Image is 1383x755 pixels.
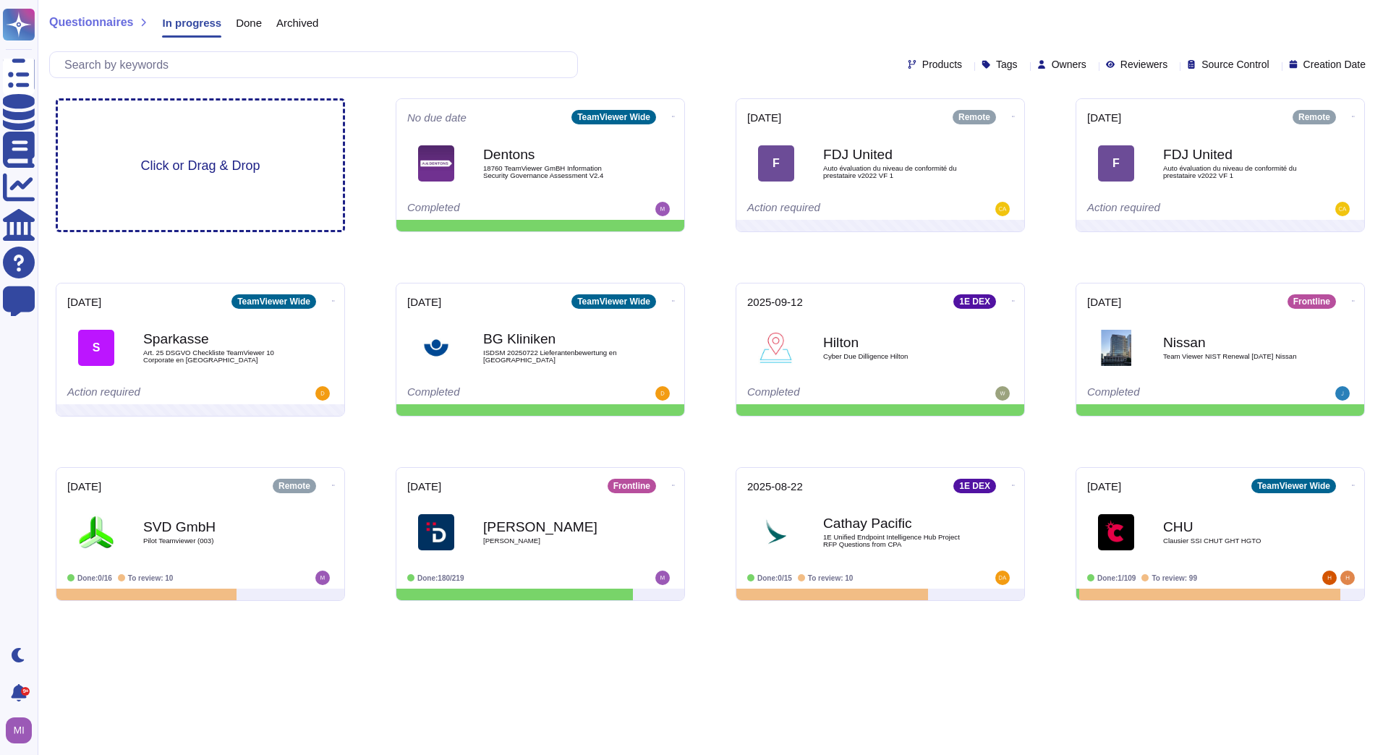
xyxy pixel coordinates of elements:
[1163,148,1308,161] b: FDJ United
[1052,59,1086,69] span: Owners
[67,297,101,307] span: [DATE]
[1098,514,1134,550] img: Logo
[922,59,962,69] span: Products
[996,59,1018,69] span: Tags
[608,479,656,493] div: Frontline
[67,481,101,492] span: [DATE]
[1098,145,1134,182] div: F
[747,202,924,216] div: Action required
[758,330,794,366] img: Logo
[315,386,330,401] img: user
[483,537,628,545] span: [PERSON_NAME]
[1335,202,1350,216] img: user
[276,17,318,28] span: Archived
[1087,297,1121,307] span: [DATE]
[128,574,174,582] span: To review: 10
[655,571,670,585] img: user
[1201,59,1269,69] span: Source Control
[1163,336,1308,349] b: Nissan
[1288,294,1336,309] div: Frontline
[407,202,584,216] div: Completed
[758,145,794,182] div: F
[995,386,1010,401] img: user
[3,715,42,746] button: user
[1335,386,1350,401] img: user
[655,386,670,401] img: user
[78,514,114,550] img: Logo
[823,336,968,349] b: Hilton
[418,330,454,366] img: Logo
[143,349,288,363] span: Art. 25 DSGVO Checkliste TeamViewer 10 Corporate en [GEOGRAPHIC_DATA]
[571,294,656,309] div: TeamViewer Wide
[1120,59,1167,69] span: Reviewers
[1087,202,1264,216] div: Action required
[1251,479,1336,493] div: TeamViewer Wide
[747,481,803,492] span: 2025-08-22
[1322,571,1337,585] img: user
[78,330,114,366] div: S
[757,574,792,582] span: Done: 0/15
[67,386,244,401] div: Action required
[1098,330,1134,366] img: Logo
[1340,571,1355,585] img: user
[747,386,924,401] div: Completed
[953,110,996,124] div: Remote
[823,353,968,360] span: Cyber Due Dilligence Hilton
[1163,165,1308,179] span: Auto évaluation du niveau de conformité du prestataire v2022 VF 1
[953,479,996,493] div: 1E DEX
[1097,574,1136,582] span: Done: 1/109
[823,165,968,179] span: Auto évaluation du niveau de conformité du prestataire v2022 VF 1
[1152,574,1197,582] span: To review: 99
[418,145,454,182] img: Logo
[162,17,221,28] span: In progress
[823,148,968,161] b: FDJ United
[407,297,441,307] span: [DATE]
[21,687,30,696] div: 9+
[6,717,32,743] img: user
[483,520,628,534] b: [PERSON_NAME]
[747,297,803,307] span: 2025-09-12
[953,294,996,309] div: 1E DEX
[143,537,288,545] span: Pilot Teamviewer (003)
[823,516,968,530] b: Cathay Pacific
[1163,520,1308,534] b: CHU
[1087,386,1264,401] div: Completed
[57,52,577,77] input: Search by keywords
[407,386,584,401] div: Completed
[140,159,260,172] span: Click or Drag & Drop
[273,479,316,493] div: Remote
[995,202,1010,216] img: user
[1087,112,1121,123] span: [DATE]
[483,165,628,179] span: 18760 TeamViewer GmBH Information Security Governance Assessment V2.4
[571,110,656,124] div: TeamViewer Wide
[315,571,330,585] img: user
[747,112,781,123] span: [DATE]
[407,481,441,492] span: [DATE]
[1163,353,1308,360] span: Team Viewer NIST Renewal [DATE] Nissan
[417,574,464,582] span: Done: 180/219
[1293,110,1336,124] div: Remote
[49,17,133,28] span: Questionnaires
[995,571,1010,585] img: user
[1303,59,1366,69] span: Creation Date
[231,294,316,309] div: TeamViewer Wide
[143,520,288,534] b: SVD GmbH
[1087,481,1121,492] span: [DATE]
[418,514,454,550] img: Logo
[808,574,854,582] span: To review: 10
[143,332,288,346] b: Sparkasse
[655,202,670,216] img: user
[758,514,794,550] img: Logo
[407,112,467,123] span: No due date
[483,332,628,346] b: BG Kliniken
[1163,537,1308,545] span: Clausier SSI CHUT GHT HGTO
[483,349,628,363] span: ISDSM 20250722 Lieferantenbewertung en [GEOGRAPHIC_DATA]
[236,17,262,28] span: Done
[483,148,628,161] b: Dentons
[823,534,968,547] span: 1E Unified Endpoint Intelligence Hub Project RFP Questions from CPA
[77,574,112,582] span: Done: 0/16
